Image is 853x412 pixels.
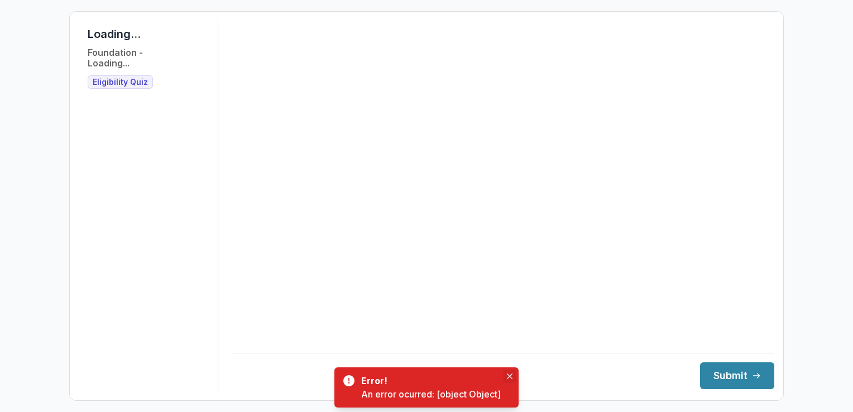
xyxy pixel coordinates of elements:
button: Submit [700,362,774,389]
button: Close [503,370,516,383]
h1: Loading... [88,27,141,41]
h2: Foundation - Loading... [88,47,143,69]
div: Error! [361,374,496,387]
div: An error ocurred: [object Object] [361,387,501,401]
span: Eligibility Quiz [93,78,148,87]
